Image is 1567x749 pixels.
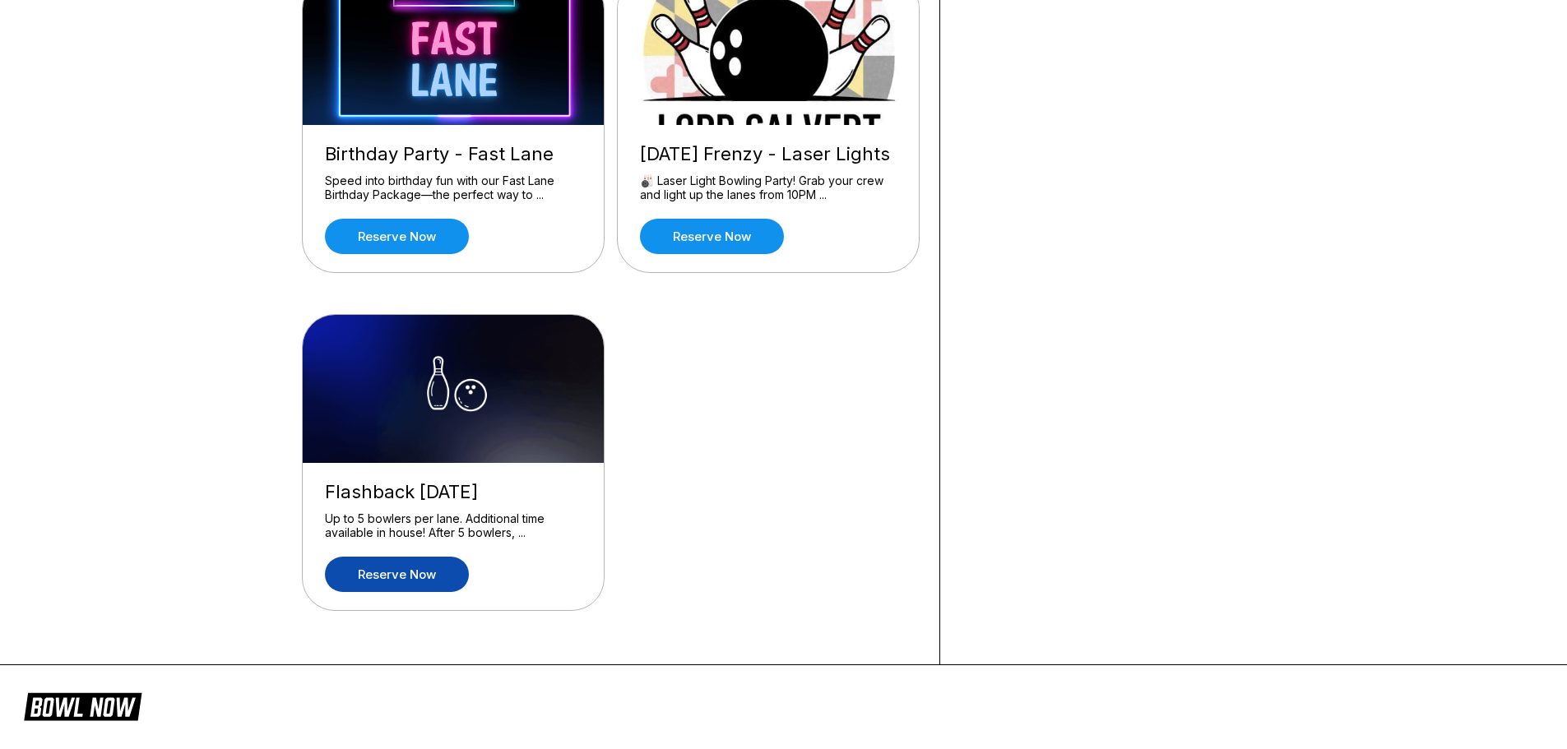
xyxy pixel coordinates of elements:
[325,143,582,165] div: Birthday Party - Fast Lane
[640,219,784,254] a: Reserve now
[325,557,469,592] a: Reserve now
[325,219,469,254] a: Reserve now
[640,143,897,165] div: [DATE] Frenzy - Laser Lights
[303,315,605,463] img: Flashback Friday
[325,511,582,540] div: Up to 5 bowlers per lane. Additional time available in house! After 5 bowlers, ...
[325,481,582,503] div: Flashback [DATE]
[640,173,897,202] div: 🎳 Laser Light Bowling Party! Grab your crew and light up the lanes from 10PM ...
[325,173,582,202] div: Speed into birthday fun with our Fast Lane Birthday Package—the perfect way to ...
